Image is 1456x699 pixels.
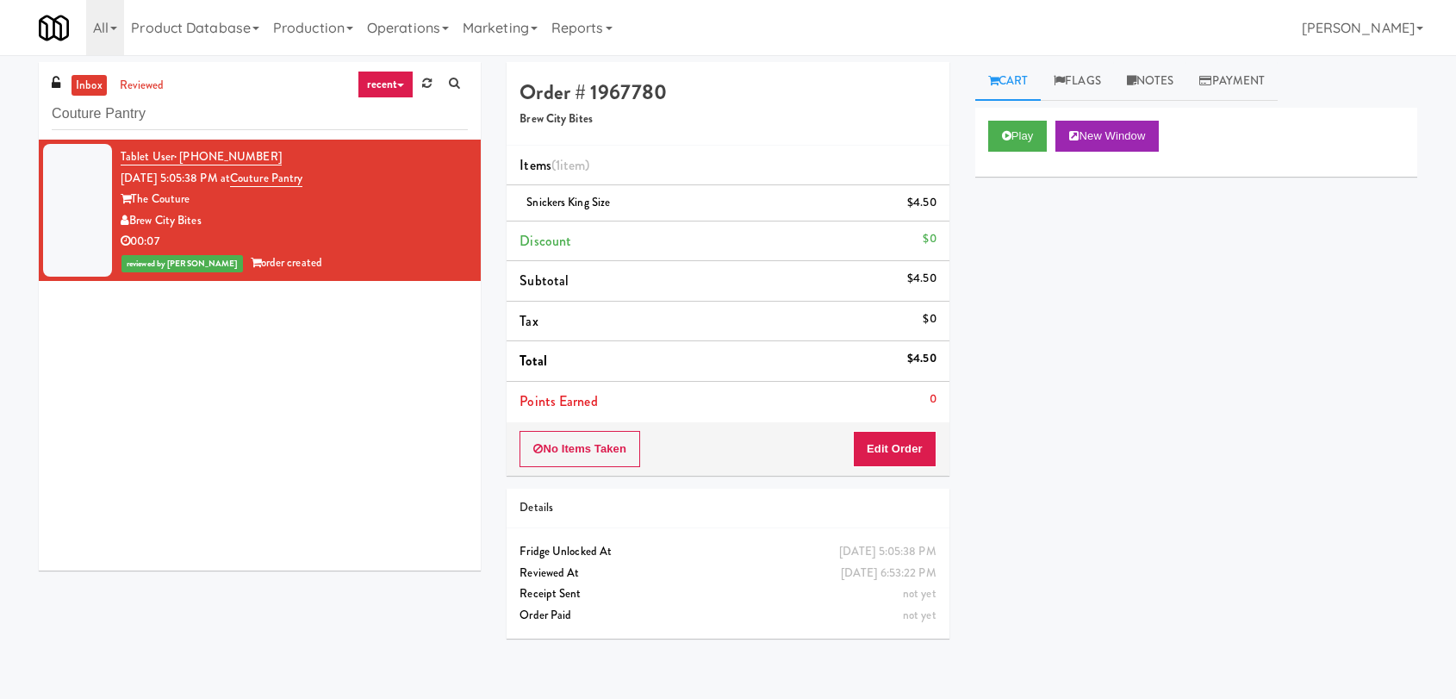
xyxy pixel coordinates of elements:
span: reviewed by [PERSON_NAME] [121,255,243,272]
span: Points Earned [520,391,597,411]
a: recent [358,71,414,98]
a: Flags [1041,62,1114,101]
span: Discount [520,231,571,251]
button: Edit Order [853,431,936,467]
span: [DATE] 5:05:38 PM at [121,170,230,186]
a: reviewed [115,75,169,97]
span: Tax [520,311,538,331]
a: Tablet User· [PHONE_NUMBER] [121,148,282,165]
div: Fridge Unlocked At [520,541,936,563]
div: $4.50 [907,192,936,214]
input: Search vision orders [52,98,468,130]
div: 00:07 [121,231,468,253]
span: Subtotal [520,271,569,290]
div: 0 [930,389,936,410]
img: Micromart [39,13,69,43]
button: No Items Taken [520,431,640,467]
span: Total [520,351,547,371]
span: · [PHONE_NUMBER] [174,148,282,165]
a: Couture Pantry [230,170,302,187]
div: $0 [923,309,936,330]
div: $4.50 [907,348,936,370]
div: [DATE] 6:53:22 PM [841,563,936,584]
ng-pluralize: item [560,155,585,175]
h5: Brew City Bites [520,113,936,126]
span: Snickers King Size [526,194,610,210]
a: Notes [1114,62,1187,101]
div: $0 [923,228,936,250]
div: Brew City Bites [121,210,468,232]
button: New Window [1055,121,1159,152]
span: not yet [903,585,936,602]
div: $4.50 [907,268,936,290]
div: Order Paid [520,605,936,627]
div: The Couture [121,189,468,210]
span: (1 ) [551,155,590,175]
h4: Order # 1967780 [520,81,936,103]
li: Tablet User· [PHONE_NUMBER][DATE] 5:05:38 PM atCouture PantryThe CoutureBrew City Bites00:07revie... [39,140,481,281]
div: Reviewed At [520,563,936,584]
a: Cart [975,62,1042,101]
div: Details [520,497,936,519]
span: Items [520,155,589,175]
span: order created [251,254,322,271]
a: inbox [72,75,107,97]
a: Payment [1186,62,1278,101]
span: not yet [903,607,936,623]
button: Play [988,121,1048,152]
div: Receipt Sent [520,584,936,605]
div: [DATE] 5:05:38 PM [839,541,936,563]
